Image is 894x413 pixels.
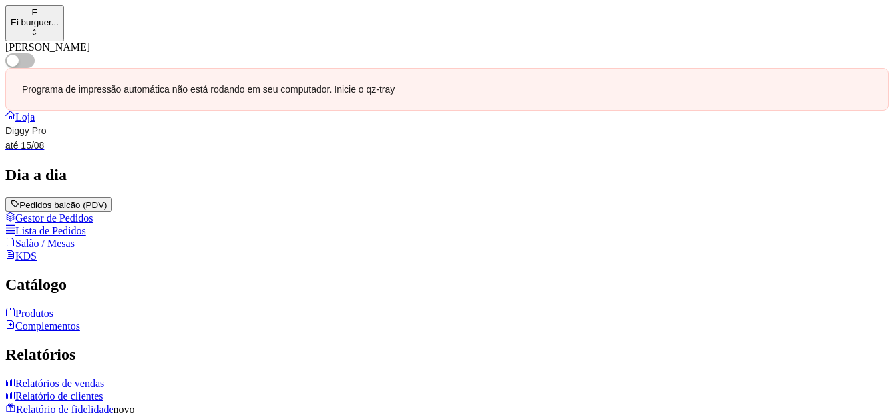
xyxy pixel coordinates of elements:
div: Ei burguer ... [11,17,59,27]
button: Pedidos balcão (PDV) [5,197,112,212]
a: Loja [5,111,35,123]
button: Select a team [5,5,64,41]
a: Lista de Pedidos [5,225,86,236]
a: KDS [5,250,37,262]
a: Salão / Mesas [5,238,75,249]
label: [PERSON_NAME] [5,41,90,53]
h2: Dia a dia [5,166,889,184]
h2: Catálogo [5,276,889,294]
a: Relatório de clientes [5,390,103,402]
a: Produtos [5,308,53,319]
a: Diggy Proaté 15/08 [5,123,889,153]
a: Complementos [5,320,80,332]
div: Programa de impressão automática não está rodando em seu computador. Inicie o qz-tray [22,82,872,97]
span: E [31,7,37,17]
h2: Relatórios [5,346,889,364]
a: Relatórios de vendas [5,378,104,389]
article: Diggy Pro [5,123,889,138]
article: até 15/08 [5,138,889,153]
a: Gestor de Pedidos [5,212,93,224]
